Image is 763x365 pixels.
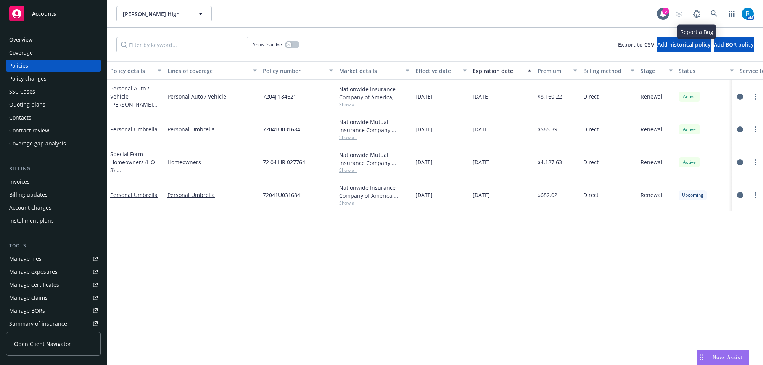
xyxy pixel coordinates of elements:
[260,61,336,80] button: Policy number
[583,158,599,166] span: Direct
[167,158,257,166] a: Homeowners
[336,61,412,80] button: Market details
[697,350,707,365] div: Drag to move
[110,85,153,124] a: Personal Auto / Vehicle
[123,10,189,18] span: [PERSON_NAME] High
[6,202,101,214] a: Account charges
[583,191,599,199] span: Direct
[9,111,31,124] div: Contacts
[689,6,704,21] a: Report a Bug
[682,159,697,166] span: Active
[6,279,101,291] a: Manage certificates
[339,67,401,75] div: Market details
[339,184,409,200] div: Nationwide Insurance Company of America, Nationwide Insurance Company
[641,125,662,133] span: Renewal
[415,158,433,166] span: [DATE]
[6,34,101,46] a: Overview
[9,124,49,137] div: Contract review
[473,125,490,133] span: [DATE]
[415,191,433,199] span: [DATE]
[473,92,490,100] span: [DATE]
[580,61,637,80] button: Billing method
[107,61,164,80] button: Policy details
[14,340,71,348] span: Open Client Navigator
[618,41,654,48] span: Export to CSV
[714,37,754,52] button: Add BOR policy
[9,73,47,85] div: Policy changes
[9,47,33,59] div: Coverage
[713,354,743,360] span: Nova Assist
[583,92,599,100] span: Direct
[9,215,54,227] div: Installment plans
[6,86,101,98] a: SSC Cases
[6,318,101,330] a: Summary of insurance
[116,6,212,21] button: [PERSON_NAME] High
[707,6,722,21] a: Search
[662,8,669,15] div: 6
[9,137,66,150] div: Coverage gap analysis
[339,167,409,173] span: Show all
[736,158,745,167] a: circleInformation
[263,92,296,100] span: 7204J 184621
[9,176,30,188] div: Invoices
[6,242,101,250] div: Tools
[538,92,562,100] span: $8,160.22
[714,41,754,48] span: Add BOR policy
[473,67,523,75] div: Expiration date
[583,125,599,133] span: Direct
[6,111,101,124] a: Contacts
[671,6,687,21] a: Start snowing
[110,67,153,75] div: Policy details
[697,350,749,365] button: Nova Assist
[641,158,662,166] span: Renewal
[9,86,35,98] div: SSC Cases
[6,99,101,111] a: Quoting plans
[6,189,101,201] a: Billing updates
[167,125,257,133] a: Personal Umbrella
[6,137,101,150] a: Coverage gap analysis
[9,99,45,111] div: Quoting plans
[415,92,433,100] span: [DATE]
[164,61,260,80] button: Lines of coverage
[751,158,760,167] a: more
[6,292,101,304] a: Manage claims
[339,134,409,141] span: Show all
[415,67,458,75] div: Effective date
[339,200,409,206] span: Show all
[412,61,470,80] button: Effective date
[339,151,409,167] div: Nationwide Mutual Insurance Company, Nationwide Insurance Company
[415,125,433,133] span: [DATE]
[6,73,101,85] a: Policy changes
[736,92,745,101] a: circleInformation
[657,41,711,48] span: Add historical policy
[263,158,305,166] span: 72 04 HR 027764
[9,266,58,278] div: Manage exposures
[263,125,300,133] span: 72041U031684
[6,215,101,227] a: Installment plans
[473,158,490,166] span: [DATE]
[110,126,158,133] a: Personal Umbrella
[263,191,300,199] span: 72041U031684
[751,92,760,101] a: more
[9,318,67,330] div: Summary of insurance
[641,67,664,75] div: Stage
[538,67,569,75] div: Premium
[167,92,257,100] a: Personal Auto / Vehicle
[6,305,101,317] a: Manage BORs
[339,118,409,134] div: Nationwide Mutual Insurance Company, Nationwide Insurance Company
[339,101,409,108] span: Show all
[470,61,534,80] button: Expiration date
[6,176,101,188] a: Invoices
[538,158,562,166] span: $4,127.63
[682,192,703,199] span: Upcoming
[9,279,59,291] div: Manage certificates
[736,125,745,134] a: circleInformation
[9,292,48,304] div: Manage claims
[682,126,697,133] span: Active
[6,3,101,24] a: Accounts
[9,189,48,201] div: Billing updates
[9,202,52,214] div: Account charges
[583,67,626,75] div: Billing method
[6,253,101,265] a: Manage files
[473,191,490,199] span: [DATE]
